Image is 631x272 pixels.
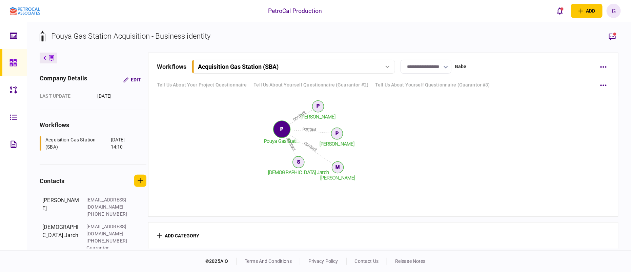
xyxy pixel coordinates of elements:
[301,114,336,119] tspan: [PERSON_NAME]
[45,136,109,151] div: Acquisition Gas Station (SBA)
[40,120,146,130] div: workflows
[86,245,130,252] div: Guarantor
[320,175,355,180] tspan: [PERSON_NAME]
[268,6,322,15] div: PetroCal Production
[42,223,80,252] div: [DEMOGRAPHIC_DATA] Jarch
[320,141,355,147] tspan: [PERSON_NAME]
[264,138,300,144] tspan: Pouya Gas Stati...
[118,74,146,86] button: Edit
[157,233,199,238] button: add category
[455,63,467,70] div: Gabe
[395,258,426,264] a: release notes
[286,137,297,152] text: contact
[335,130,339,136] text: P
[86,196,130,211] div: [EMAIL_ADDRESS][DOMAIN_NAME]
[571,4,603,18] button: open adding identity options
[198,63,279,70] div: Acquisition Gas Station (SBA)
[280,126,283,132] text: P
[292,110,306,122] text: contact
[40,93,90,100] div: last update
[86,237,130,245] div: [PHONE_NUMBER]
[97,93,146,100] div: [DATE]
[42,196,80,218] div: [PERSON_NAME]
[157,62,186,71] div: workflows
[86,211,130,218] div: [PHONE_NUMBER]
[205,258,237,265] div: © 2025 AIO
[245,258,292,264] a: terms and conditions
[192,60,395,74] button: Acquisition Gas Station (SBA)
[355,258,379,264] a: contact us
[157,81,247,89] a: Tell Us About Your Project Questionnaire
[317,103,320,109] text: P
[297,159,300,164] text: S
[303,126,317,132] text: contact
[304,140,318,152] text: contact
[40,136,138,151] a: Acquisition Gas Station (SBA)[DATE] 14:10
[375,81,490,89] a: Tell Us About Yourself Questionnaire (Guarantor #3)
[40,176,64,186] div: contacts
[308,258,338,264] a: privacy policy
[607,4,621,18] button: G
[268,170,329,175] tspan: [DEMOGRAPHIC_DATA] Jarch
[10,7,40,15] img: client company logo
[336,164,340,170] text: M
[40,74,87,86] div: company details
[86,223,130,237] div: [EMAIL_ADDRESS][DOMAIN_NAME]
[254,81,369,89] a: Tell Us About Yourself Questionnaire (Guarantor #2)
[51,31,210,42] div: Pouya Gas Station Acquisition - Business identity
[553,4,567,18] button: open notifications list
[111,136,138,151] div: [DATE] 14:10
